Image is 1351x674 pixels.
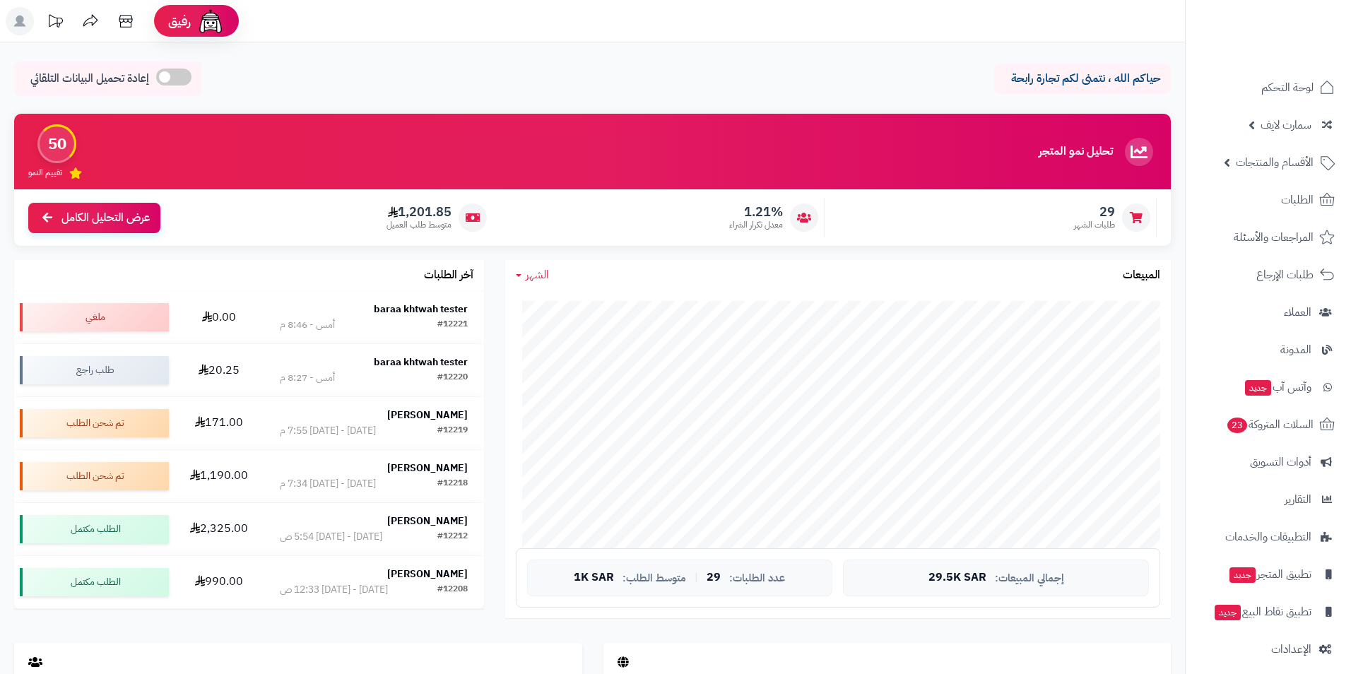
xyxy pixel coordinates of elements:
span: 29.5K SAR [928,572,986,584]
a: وآتس آبجديد [1194,370,1343,404]
a: عرض التحليل الكامل [28,203,160,233]
strong: [PERSON_NAME] [387,567,468,581]
span: عدد الطلبات: [729,572,785,584]
div: الطلب مكتمل [20,515,169,543]
span: الإعدادات [1271,639,1311,659]
span: جديد [1215,605,1241,620]
span: أدوات التسويق [1250,452,1311,472]
span: السلات المتروكة [1226,415,1314,434]
span: تقييم النمو [28,167,62,179]
span: 23 [1227,418,1247,433]
strong: [PERSON_NAME] [387,408,468,422]
a: المدونة [1194,333,1343,367]
span: متوسط طلب العميل [387,219,452,231]
span: وآتس آب [1244,377,1311,397]
a: تطبيق نقاط البيعجديد [1194,595,1343,629]
a: الطلبات [1194,183,1343,217]
span: التطبيقات والخدمات [1225,527,1311,547]
div: تم شحن الطلب [20,409,169,437]
td: 20.25 [175,344,264,396]
strong: baraa khtwah tester [374,355,468,369]
div: [DATE] - [DATE] 7:34 م [280,477,376,491]
a: المراجعات والأسئلة [1194,220,1343,254]
strong: [PERSON_NAME] [387,461,468,475]
a: التطبيقات والخدمات [1194,520,1343,554]
img: ai-face.png [196,7,225,35]
td: 990.00 [175,556,264,608]
span: تطبيق المتجر [1228,564,1311,584]
div: #12220 [437,371,468,385]
div: أمس - 8:27 م [280,371,335,385]
div: أمس - 8:46 م [280,318,335,332]
strong: [PERSON_NAME] [387,514,468,528]
td: 2,325.00 [175,503,264,555]
span: جديد [1245,380,1271,396]
span: الشهر [526,266,549,283]
td: 1,190.00 [175,450,264,502]
td: 171.00 [175,397,264,449]
span: إجمالي المبيعات: [995,572,1064,584]
a: السلات المتروكة23 [1194,408,1343,442]
span: جديد [1229,567,1256,583]
span: الأقسام والمنتجات [1236,153,1314,172]
div: #12208 [437,583,468,597]
span: المراجعات والأسئلة [1234,227,1314,247]
div: #12218 [437,477,468,491]
span: التقارير [1285,490,1311,509]
a: تحديثات المنصة [37,7,73,39]
div: ملغي [20,303,169,331]
a: أدوات التسويق [1194,445,1343,479]
span: تطبيق نقاط البيع [1213,602,1311,622]
div: [DATE] - [DATE] 5:54 ص [280,530,382,544]
span: 1.21% [729,204,783,220]
span: معدل تكرار الشراء [729,219,783,231]
a: العملاء [1194,295,1343,329]
h3: آخر الطلبات [424,269,473,282]
span: 1K SAR [574,572,614,584]
a: الإعدادات [1194,632,1343,666]
span: المدونة [1280,340,1311,360]
span: العملاء [1284,302,1311,322]
div: #12219 [437,424,468,438]
h3: المبيعات [1123,269,1160,282]
p: حياكم الله ، نتمنى لكم تجارة رابحة [1005,71,1160,87]
span: رفيق [168,13,191,30]
span: سمارت لايف [1261,115,1311,135]
td: 0.00 [175,291,264,343]
h3: تحليل نمو المتجر [1039,146,1113,158]
span: عرض التحليل الكامل [61,210,150,226]
span: لوحة التحكم [1261,78,1314,97]
a: لوحة التحكم [1194,71,1343,105]
div: #12212 [437,530,468,544]
span: الطلبات [1281,190,1314,210]
div: طلب راجع [20,356,169,384]
a: التقارير [1194,483,1343,516]
span: 29 [1074,204,1115,220]
a: طلبات الإرجاع [1194,258,1343,292]
div: [DATE] - [DATE] 7:55 م [280,424,376,438]
div: تم شحن الطلب [20,462,169,490]
span: 29 [707,572,721,584]
a: تطبيق المتجرجديد [1194,557,1343,591]
span: إعادة تحميل البيانات التلقائي [30,71,149,87]
span: متوسط الطلب: [623,572,686,584]
div: الطلب مكتمل [20,568,169,596]
span: | [695,572,698,583]
a: الشهر [516,267,549,283]
div: #12221 [437,318,468,332]
span: طلبات الشهر [1074,219,1115,231]
strong: baraa khtwah tester [374,302,468,317]
div: [DATE] - [DATE] 12:33 ص [280,583,388,597]
span: طلبات الإرجاع [1256,265,1314,285]
span: 1,201.85 [387,204,452,220]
